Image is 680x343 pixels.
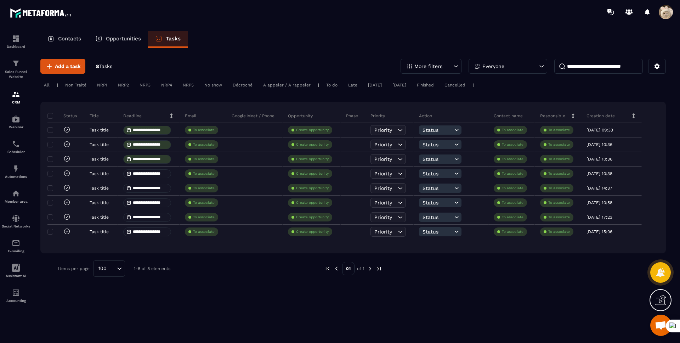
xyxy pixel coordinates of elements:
[441,81,469,89] div: Cancelled
[2,175,30,179] p: Automations
[423,171,452,176] span: Status
[367,265,373,272] img: next
[586,186,612,191] p: [DATE] 14:37
[2,54,30,85] a: formationformationSales Funnel Website
[296,186,329,191] p: Create opportunity
[586,200,612,205] p: [DATE] 10:58
[586,171,612,176] p: [DATE] 10:38
[201,81,226,89] div: No show
[96,265,109,272] span: 100
[324,265,331,272] img: prev
[333,265,340,272] img: prev
[193,229,215,234] p: To associate
[2,134,30,159] a: schedulerschedulerScheduler
[136,81,154,89] div: NRP3
[288,113,313,119] p: Opportunity
[296,157,329,162] p: Create opportunity
[586,157,612,162] p: [DATE] 10:36
[296,229,329,234] p: Create opportunity
[12,189,20,198] img: automations
[2,125,30,129] p: Webinar
[90,229,109,234] p: Task title
[494,113,523,119] p: Contact name
[2,100,30,104] p: CRM
[586,113,615,119] p: Creation date
[374,127,392,133] span: Priority
[548,215,570,220] p: To associate
[2,109,30,134] a: automationsautomationsWebinar
[423,185,452,191] span: Status
[185,113,197,119] p: Email
[90,200,109,205] p: Task title
[193,200,215,205] p: To associate
[502,157,523,162] p: To associate
[88,31,148,48] a: Opportunities
[540,113,565,119] p: Responsible
[2,249,30,253] p: E-mailing
[423,229,452,235] span: Status
[193,171,215,176] p: To associate
[2,45,30,49] p: Dashboard
[374,142,392,147] span: Priority
[482,64,504,69] p: Everyone
[90,142,109,147] p: Task title
[40,59,85,74] button: Add a task
[2,184,30,209] a: automationsautomationsMember area
[374,185,392,191] span: Priority
[357,266,364,271] p: of 1
[2,199,30,203] p: Member area
[55,63,81,70] span: Add a task
[2,69,30,79] p: Sales Funnel Website
[423,127,452,133] span: Status
[193,215,215,220] p: To associate
[12,90,20,99] img: formation
[2,283,30,308] a: accountantaccountantAccounting
[502,200,523,205] p: To associate
[419,113,432,119] p: Action
[12,34,20,43] img: formation
[193,128,215,133] p: To associate
[364,81,385,89] div: [DATE]
[472,83,474,88] p: |
[40,81,53,89] div: All
[12,140,20,148] img: scheduler
[2,258,30,283] a: Assistant AI
[148,31,188,48] a: Tasks
[109,265,115,272] input: Search for option
[548,157,570,162] p: To associate
[93,260,125,277] div: Search for option
[90,171,109,176] p: Task title
[423,200,452,206] span: Status
[502,215,523,220] p: To associate
[90,215,109,220] p: Task title
[123,113,142,119] p: Deadline
[90,157,109,162] p: Task title
[2,234,30,258] a: emailemailE-mailing
[548,186,570,191] p: To associate
[502,186,523,191] p: To associate
[374,214,392,220] span: Priority
[106,35,141,42] p: Opportunities
[90,186,109,191] p: Task title
[193,157,215,162] p: To associate
[374,171,392,176] span: Priority
[586,128,613,133] p: [DATE] 09:33
[374,229,392,235] span: Priority
[90,113,99,119] p: Title
[134,266,170,271] p: 1-8 of 8 elements
[548,200,570,205] p: To associate
[548,128,570,133] p: To associate
[548,142,570,147] p: To associate
[93,81,111,89] div: NRP1
[12,214,20,223] img: social-network
[586,229,612,234] p: [DATE] 15:06
[586,215,612,220] p: [DATE] 17:23
[2,224,30,228] p: Social Networks
[57,83,58,88] p: |
[548,229,570,234] p: To associate
[296,128,329,133] p: Create opportunity
[389,81,410,89] div: [DATE]
[650,315,671,336] div: Mở cuộc trò chuyện
[166,35,181,42] p: Tasks
[423,156,452,162] span: Status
